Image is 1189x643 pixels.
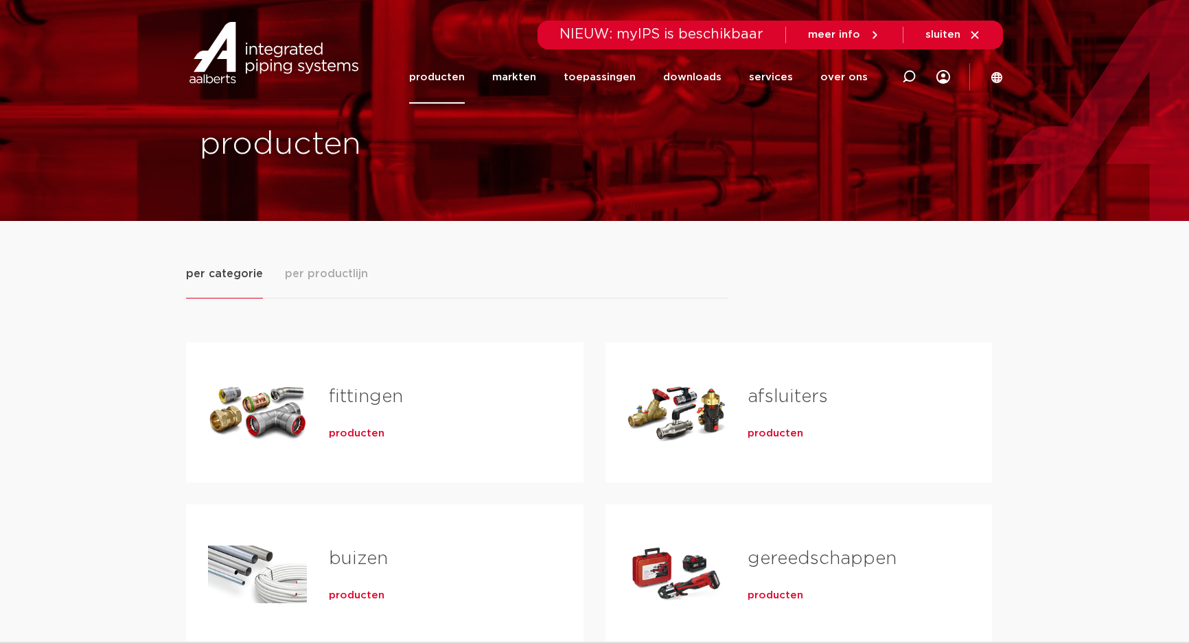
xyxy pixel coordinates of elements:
[808,29,881,41] a: meer info
[748,589,803,603] a: producten
[492,51,536,104] a: markten
[329,427,384,441] a: producten
[749,51,793,104] a: services
[925,29,981,41] a: sluiten
[559,27,763,41] span: NIEUW: myIPS is beschikbaar
[329,388,403,406] a: fittingen
[285,266,368,282] span: per productlijn
[409,51,465,104] a: producten
[748,388,828,406] a: afsluiters
[925,30,960,40] span: sluiten
[329,589,384,603] a: producten
[186,266,263,282] span: per categorie
[808,30,860,40] span: meer info
[663,51,722,104] a: downloads
[409,51,868,104] nav: Menu
[820,51,868,104] a: over ons
[748,427,803,441] a: producten
[564,51,636,104] a: toepassingen
[200,123,588,167] h1: producten
[329,550,388,568] a: buizen
[748,550,897,568] a: gereedschappen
